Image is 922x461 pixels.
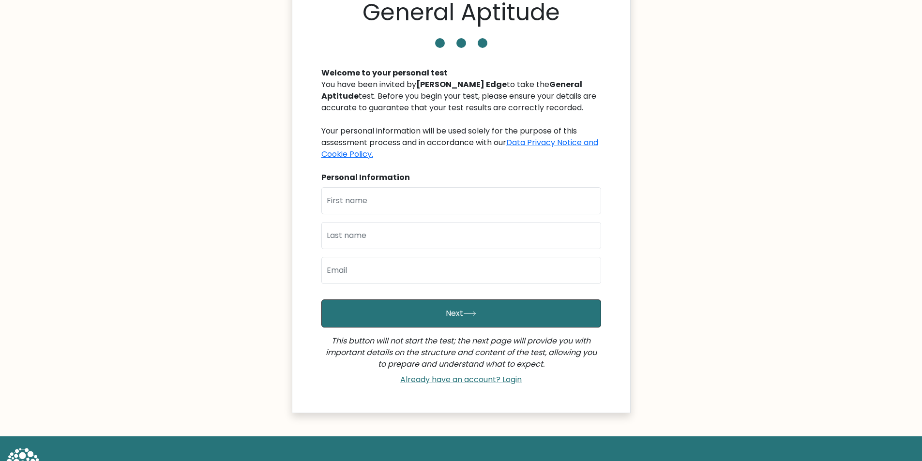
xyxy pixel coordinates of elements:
[321,67,601,79] div: Welcome to your personal test
[321,79,601,160] div: You have been invited by to take the test. Before you begin your test, please ensure your details...
[321,187,601,214] input: First name
[321,299,601,327] button: Next
[321,257,601,284] input: Email
[416,79,507,90] b: [PERSON_NAME] Edge
[321,79,582,102] b: General Aptitude
[321,222,601,249] input: Last name
[396,374,526,385] a: Already have an account? Login
[326,335,597,370] i: This button will not start the test; the next page will provide you with important details on the...
[321,137,598,160] a: Data Privacy Notice and Cookie Policy.
[321,172,601,183] div: Personal Information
